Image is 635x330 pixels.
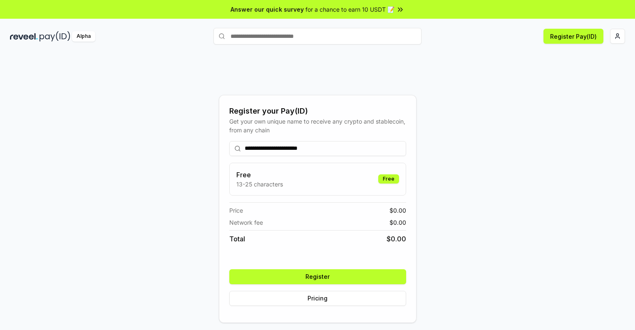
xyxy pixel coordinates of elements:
[229,117,406,134] div: Get your own unique name to receive any crypto and stablecoin, from any chain
[305,5,394,14] span: for a chance to earn 10 USDT 📝
[229,269,406,284] button: Register
[231,5,304,14] span: Answer our quick survey
[229,218,263,227] span: Network fee
[10,31,38,42] img: reveel_dark
[40,31,70,42] img: pay_id
[543,29,603,44] button: Register Pay(ID)
[389,206,406,215] span: $ 0.00
[229,291,406,306] button: Pricing
[378,174,399,184] div: Free
[387,234,406,244] span: $ 0.00
[229,206,243,215] span: Price
[236,170,283,180] h3: Free
[229,234,245,244] span: Total
[72,31,95,42] div: Alpha
[389,218,406,227] span: $ 0.00
[236,180,283,189] p: 13-25 characters
[229,105,406,117] div: Register your Pay(ID)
